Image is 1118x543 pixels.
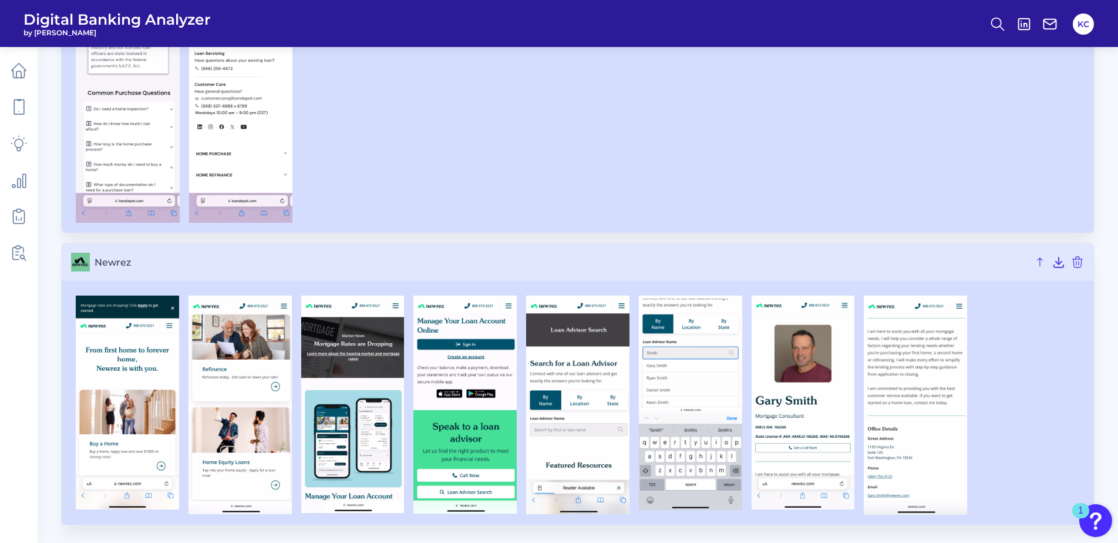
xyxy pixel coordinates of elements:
button: Open Resource Center, 1 new notification [1079,504,1112,537]
img: Newrez [526,296,629,514]
span: Newrez [95,257,1028,268]
span: by [PERSON_NAME] [23,28,211,37]
img: Newrez [864,296,967,514]
img: Newrez [639,296,742,510]
div: 1 [1078,511,1083,526]
span: Digital Banking Analyzer [23,11,211,28]
img: Loan Depot [189,6,293,223]
button: KC [1073,14,1094,35]
img: Newrez [76,296,179,510]
img: Newrez [188,296,292,514]
img: Newrez [752,296,855,510]
img: Newrez [413,296,517,514]
img: Newrez [301,296,405,512]
img: Loan Depot [76,6,180,223]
